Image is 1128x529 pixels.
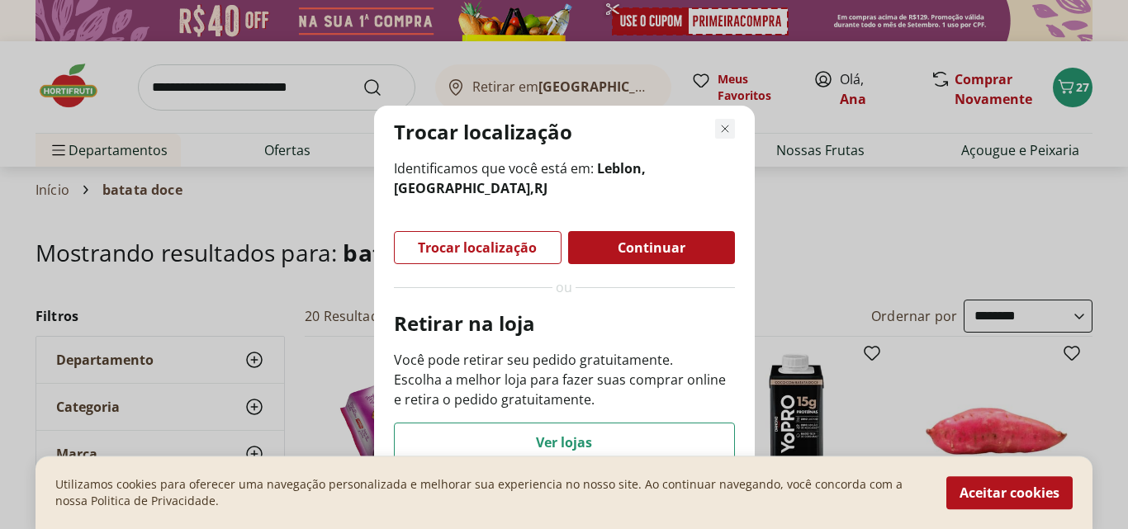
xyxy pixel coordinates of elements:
button: Aceitar cookies [946,476,1073,509]
span: Trocar localização [418,241,537,254]
span: Continuar [618,241,685,254]
p: Retirar na loja [394,310,735,337]
p: Utilizamos cookies para oferecer uma navegação personalizada e melhorar sua experiencia no nosso ... [55,476,927,509]
span: ou [556,277,572,297]
button: Continuar [568,231,735,264]
div: Modal de regionalização [374,106,755,482]
button: Trocar localização [394,231,562,264]
span: Ver lojas [536,436,592,449]
span: Identificamos que você está em: [394,158,735,198]
p: Trocar localização [394,119,572,145]
button: Fechar modal de regionalização [715,119,735,139]
p: Você pode retirar seu pedido gratuitamente. Escolha a melhor loja para fazer suas comprar online ... [394,350,735,409]
button: Ver lojas [394,423,735,462]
